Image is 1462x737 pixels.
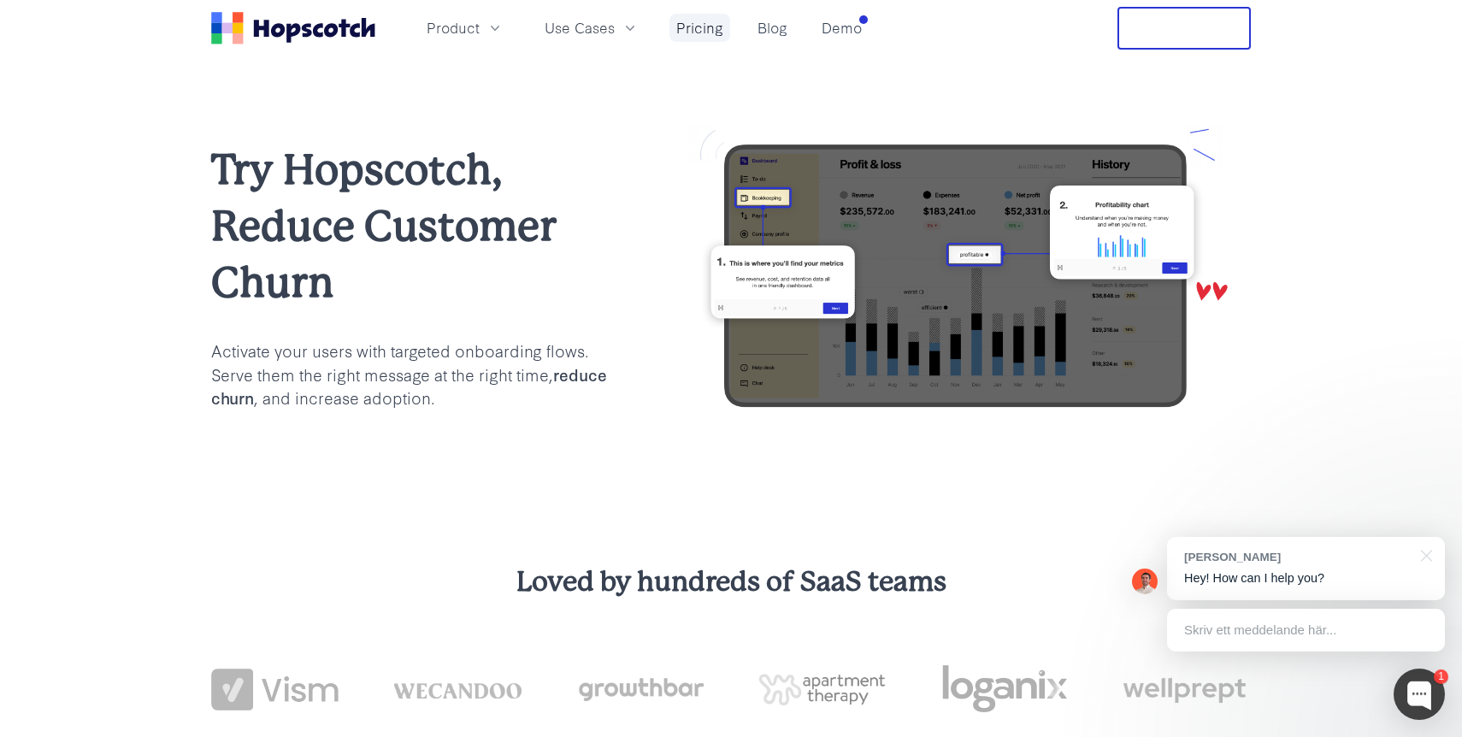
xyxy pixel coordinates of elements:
[211,563,1251,601] h3: Loved by hundreds of SaaS teams
[1123,672,1251,708] img: wellprept logo
[1434,669,1448,684] div: 1
[667,125,1251,427] img: user onboarding with hopscotch update
[211,142,612,311] h1: Try Hopscotch, Reduce Customer Churn
[427,17,480,38] span: Product
[211,12,375,44] a: Home
[211,339,612,410] p: Activate your users with targeted onboarding flows. Serve them the right message at the right tim...
[940,656,1068,722] img: loganix-logo
[1132,569,1158,594] img: Mark Spera
[393,681,521,699] img: wecandoo-logo
[1184,569,1428,587] p: Hey! How can I help you?
[545,17,615,38] span: Use Cases
[751,14,794,42] a: Blog
[815,14,869,42] a: Demo
[211,669,339,711] img: vism logo
[1184,549,1411,565] div: [PERSON_NAME]
[1167,609,1445,652] div: Skriv ett meddelande här...
[211,363,607,410] b: reduce churn
[534,14,649,42] button: Use Cases
[1117,7,1251,50] button: Free Trial
[576,678,704,702] img: growthbar-logo
[758,674,886,706] img: png-apartment-therapy-house-studio-apartment-home
[416,14,514,42] button: Product
[669,14,730,42] a: Pricing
